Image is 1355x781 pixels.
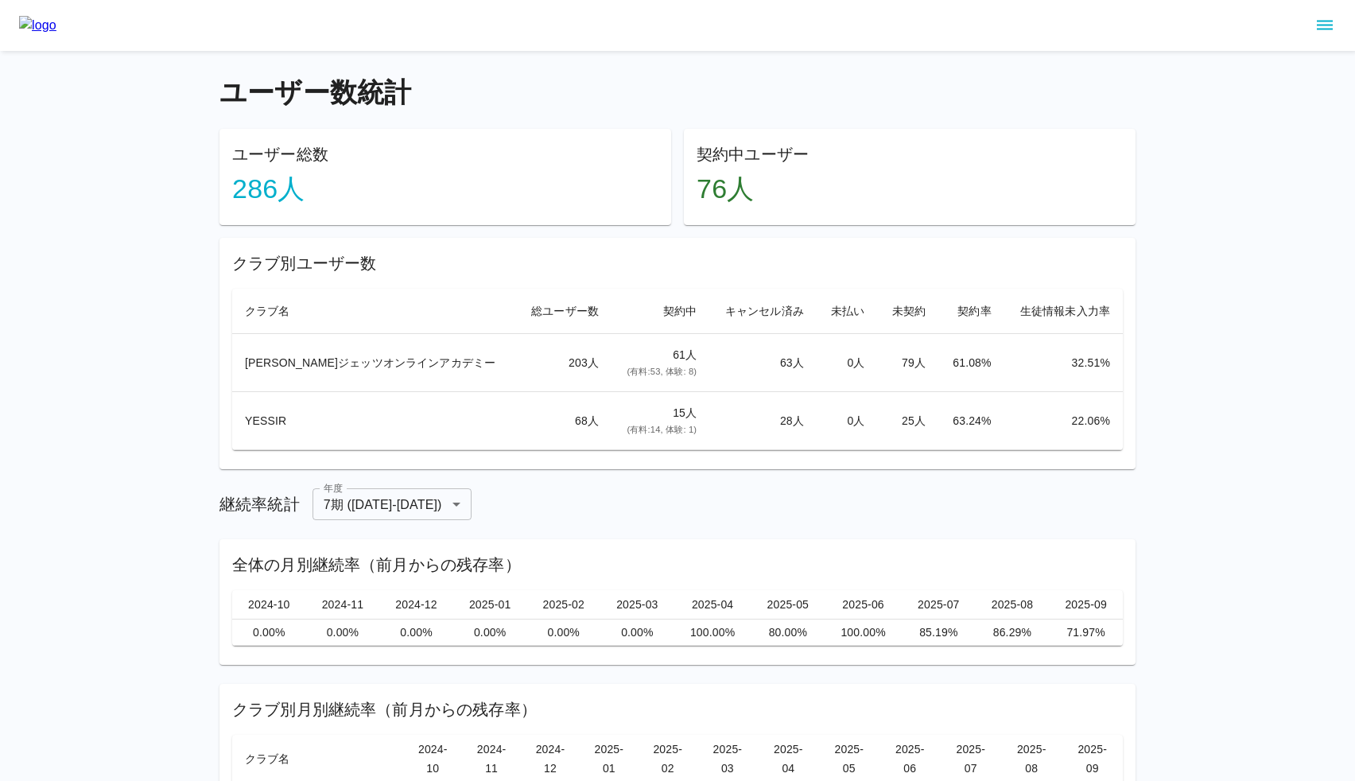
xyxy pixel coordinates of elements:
[379,620,453,646] td: 0.00%
[1004,289,1123,334] th: 生徒情報未入力率
[324,481,343,495] label: 年度
[516,333,611,391] td: 203 人
[825,590,902,620] th: 2025-06
[674,590,751,620] th: 2025-04
[232,173,658,206] h4: 286 人
[1049,590,1123,620] th: 2025-09
[306,590,380,620] th: 2024-11
[877,289,938,334] th: 未契約
[600,620,674,646] td: 0.00%
[232,142,658,167] h6: ユーザー総数
[825,620,902,646] td: 100.00%
[817,392,878,450] td: 0 人
[232,289,516,334] th: クラブ名
[877,333,938,391] td: 79 人
[379,590,453,620] th: 2024-12
[526,590,600,620] th: 2025-02
[976,590,1050,620] th: 2025-08
[232,251,1123,276] h6: クラブ別ユーザー数
[232,620,306,646] td: 0.00%
[232,552,1123,577] h6: 全体の月別継続率（前月からの残存率）
[232,697,1123,722] h6: クラブ別月別継続率（前月からの残存率）
[751,590,825,620] th: 2025-05
[232,590,306,620] th: 2024-10
[219,76,1136,110] h4: ユーザー数統計
[817,333,878,391] td: 0 人
[627,367,697,376] span: (有料: 53 , 体験: 8 )
[611,289,709,334] th: 契約中
[1004,392,1123,450] td: 22.06 %
[1049,620,1123,646] td: 71.97%
[751,620,825,646] td: 80.00%
[902,620,976,646] td: 85.19%
[697,173,1123,206] h4: 76 人
[709,392,817,450] td: 28 人
[817,289,878,334] th: 未払い
[611,333,709,391] td: 61 人
[516,289,611,334] th: 総ユーザー数
[306,620,380,646] td: 0.00%
[627,425,697,434] span: (有料: 14 , 体験: 1 )
[674,620,751,646] td: 100.00%
[232,392,516,450] td: YESSIR
[709,333,817,391] td: 63 人
[1004,333,1123,391] td: 32.51 %
[902,590,976,620] th: 2025-07
[600,590,674,620] th: 2025-03
[697,142,1123,167] h6: 契約中ユーザー
[938,289,1004,334] th: 契約率
[1311,12,1338,39] button: sidemenu
[232,333,516,391] td: [PERSON_NAME]ジェッツオンラインアカデミー
[453,620,527,646] td: 0.00%
[526,620,600,646] td: 0.00%
[516,392,611,450] td: 68 人
[453,590,527,620] th: 2025-01
[877,392,938,450] td: 25 人
[313,488,472,520] div: 7期 ([DATE]-[DATE])
[219,492,300,517] h6: 継続率統計
[976,620,1050,646] td: 86.29%
[938,392,1004,450] td: 63.24 %
[938,333,1004,391] td: 61.08 %
[709,289,817,334] th: キャンセル済み
[611,392,709,450] td: 15 人
[19,16,56,35] img: logo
